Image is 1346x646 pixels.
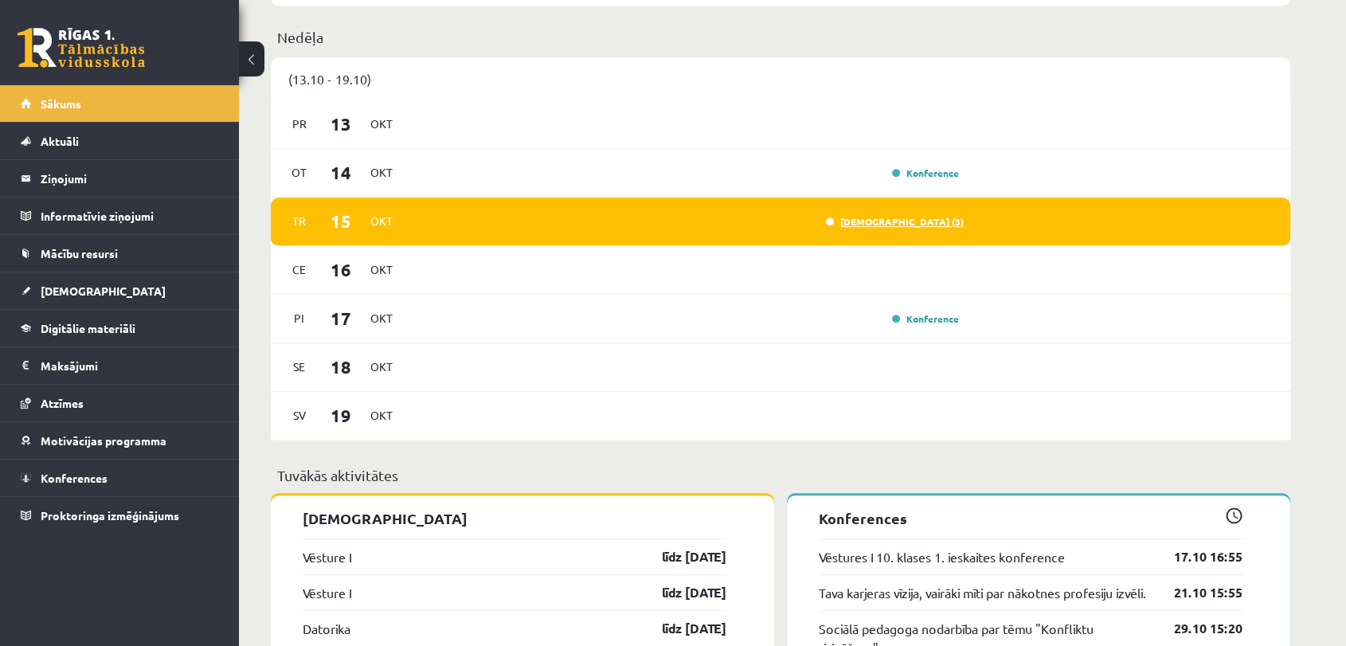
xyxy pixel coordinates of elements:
[21,123,219,159] a: Aktuāli
[634,583,726,602] a: līdz [DATE]
[1150,583,1242,602] a: 21.10 15:55
[283,112,316,136] span: Pr
[365,257,398,282] span: Okt
[41,160,219,197] legend: Ziņojumi
[21,160,219,197] a: Ziņojumi
[21,497,219,534] a: Proktoringa izmēģinājums
[365,112,398,136] span: Okt
[892,312,959,325] a: Konference
[21,198,219,234] a: Informatīvie ziņojumi
[819,547,1065,566] a: Vēstures I 10. klases 1. ieskaites konference
[283,354,316,379] span: Se
[21,460,219,496] a: Konferences
[271,57,1290,100] div: (13.10 - 19.10)
[303,619,350,638] a: Datorika
[41,284,166,298] span: [DEMOGRAPHIC_DATA]
[41,433,166,448] span: Motivācijas programma
[283,257,316,282] span: Ce
[21,347,219,384] a: Maksājumi
[316,256,366,283] span: 16
[283,306,316,331] span: Pi
[365,403,398,428] span: Okt
[41,508,179,523] span: Proktoringa izmēģinājums
[21,85,219,122] a: Sākums
[41,246,118,260] span: Mācību resursi
[365,306,398,331] span: Okt
[21,310,219,346] a: Digitālie materiāli
[277,464,1284,486] p: Tuvākās aktivitātes
[21,235,219,272] a: Mācību resursi
[283,209,316,233] span: Tr
[634,547,726,566] a: līdz [DATE]
[316,111,366,137] span: 13
[283,160,316,185] span: Ot
[21,385,219,421] a: Atzīmes
[316,402,366,429] span: 19
[283,403,316,428] span: Sv
[819,507,1242,529] p: Konferences
[316,305,366,331] span: 17
[41,96,81,111] span: Sākums
[41,134,79,148] span: Aktuāli
[316,208,366,234] span: 15
[365,354,398,379] span: Okt
[21,422,219,459] a: Motivācijas programma
[316,354,366,380] span: 18
[277,26,1284,48] p: Nedēļa
[316,159,366,186] span: 14
[303,583,351,602] a: Vēsture I
[365,209,398,233] span: Okt
[41,198,219,234] legend: Informatīvie ziņojumi
[303,507,726,529] p: [DEMOGRAPHIC_DATA]
[18,28,145,68] a: Rīgas 1. Tālmācības vidusskola
[41,471,108,485] span: Konferences
[1150,547,1242,566] a: 17.10 16:55
[41,321,135,335] span: Digitālie materiāli
[634,619,726,638] a: līdz [DATE]
[41,396,84,410] span: Atzīmes
[303,547,351,566] a: Vēsture I
[826,215,964,228] a: [DEMOGRAPHIC_DATA] (3)
[819,583,1146,602] a: Tava karjeras vīzija, vairāki mīti par nākotnes profesiju izvēli.
[1150,619,1242,638] a: 29.10 15:20
[21,272,219,309] a: [DEMOGRAPHIC_DATA]
[41,347,219,384] legend: Maksājumi
[892,166,959,179] a: Konference
[365,160,398,185] span: Okt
